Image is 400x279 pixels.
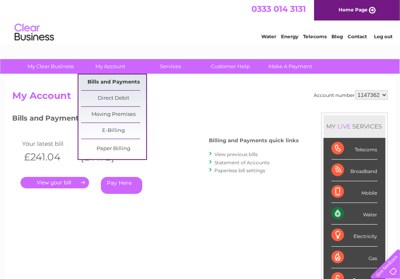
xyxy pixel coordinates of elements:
[336,123,353,130] div: LIVE
[14,4,387,38] div: Clear Business is a trading name of Verastar Limited (registered in [GEOGRAPHIC_DATA] No. 3667643...
[13,90,388,105] h2: My Account
[281,33,298,39] a: Energy
[314,90,388,100] div: Account number
[20,138,77,149] td: Your latest bill
[303,33,327,39] a: Telecoms
[138,59,203,74] a: Services
[78,59,143,74] a: My Account
[77,149,134,165] th: [DATE]
[251,4,306,14] a: 0333 014 3131
[77,138,134,149] td: Invoice date
[13,113,299,126] h3: Bills and Payments
[331,33,343,39] a: Blog
[331,225,378,246] div: Electricity
[81,74,146,90] a: Bills and Payments
[258,59,323,74] a: Make A Payment
[331,203,378,225] div: Water
[348,33,367,39] a: Contact
[14,20,54,45] img: logo.png
[101,177,142,194] a: Pay Here
[81,107,146,123] a: Moving Premises
[81,141,146,157] a: Paper Billing
[20,177,89,188] a: .
[215,151,258,157] a: View previous bills
[215,160,270,166] a: Statement of Accounts
[81,91,146,106] a: Direct Debit
[324,115,385,138] div: MY SERVICES
[261,33,276,39] a: Water
[18,59,83,74] a: My Clear Business
[209,138,299,143] h4: Billing and Payments quick links
[331,160,378,181] div: Broadband
[215,167,266,173] a: Paperless bill settings
[331,247,378,268] div: Gas
[331,181,378,203] div: Mobile
[374,33,393,39] a: Log out
[198,59,263,74] a: Customer Help
[20,149,77,165] th: £241.04
[81,123,146,139] a: E-Billing
[331,138,378,160] div: Telecoms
